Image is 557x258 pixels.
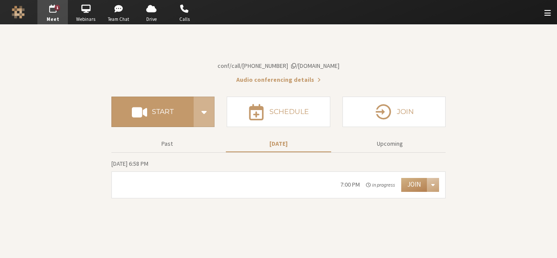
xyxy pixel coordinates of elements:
button: Audio conferencing details [236,75,321,84]
span: [DATE] 6:58 PM [111,160,148,168]
button: Copy my meeting room linkCopy my meeting room link [218,61,339,70]
h4: Start [152,108,174,115]
em: in progress [366,181,395,189]
div: Open menu [427,178,439,192]
button: [DATE] [226,136,331,151]
h4: Schedule [269,108,309,115]
div: Start conference options [194,97,215,127]
h4: Join [397,108,414,115]
button: Join [342,97,446,127]
span: Webinars [70,16,101,23]
button: Join [401,178,427,192]
span: Calls [169,16,200,23]
div: 1 [55,5,60,11]
section: Today's Meetings [111,159,446,198]
span: Drive [136,16,167,23]
button: Start [111,97,194,127]
button: Schedule [227,97,330,127]
span: Meet [37,16,68,23]
button: Upcoming [337,136,443,151]
div: 7:00 PM [340,180,360,189]
section: Account details [111,40,446,84]
span: Copy my meeting room link [218,62,339,70]
img: Iotum [12,6,25,19]
span: Team Chat [104,16,134,23]
button: Past [114,136,220,151]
